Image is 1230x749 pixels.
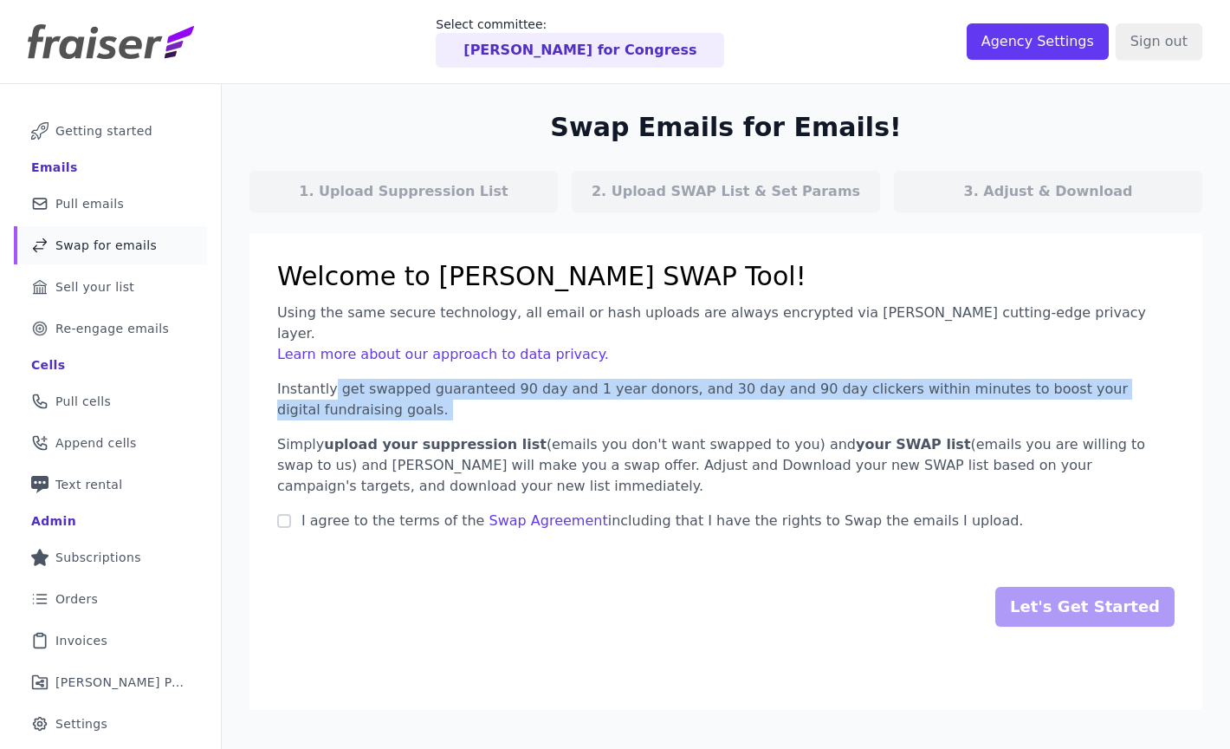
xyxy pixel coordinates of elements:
span: [PERSON_NAME] Performance [55,674,186,691]
span: Re-engage emails [55,320,169,337]
p: 2. Upload SWAP List & Set Params [592,181,860,202]
p: Instantly get swapped guaranteed 90 day and 1 year donors, and 30 day and 90 day clickers within ... [277,379,1175,420]
a: Invoices [14,622,207,660]
h2: Swap Emails for Emails! [550,112,901,143]
span: Swap for emails [55,237,157,254]
input: Let's Get Started [995,587,1175,627]
span: your SWAP list [856,436,971,453]
div: Cells [31,356,65,374]
input: Sign out [1116,23,1202,60]
p: Simply (emails you don't want swapped to you) and (emails you are willing to swap to us) and [PER... [277,434,1175,497]
span: Text rental [55,476,123,493]
span: Getting started [55,122,152,140]
p: Using the same secure technology, all email or hash uploads are always encrypted via [PERSON_NAME... [277,303,1175,344]
a: Swap Agreement [489,512,608,529]
label: including that I have the rights to Swap the emails I upload. [291,511,1023,531]
a: Re-engage emails [14,309,207,348]
h1: Welcome to [PERSON_NAME] SWAP Tool! [277,261,1175,292]
a: Getting started [14,112,207,150]
p: Select committee: [436,16,724,33]
span: I agree to the terms of the [301,512,484,529]
span: Settings [55,715,107,733]
span: Sell your list [55,278,134,296]
span: Pull emails [55,195,124,212]
span: Orders [55,590,98,608]
span: Subscriptions [55,549,141,566]
div: Admin [31,512,76,530]
a: Orders [14,580,207,618]
img: Fraiser Logo [28,24,194,59]
a: Append cells [14,424,207,462]
a: [PERSON_NAME] Performance [14,663,207,701]
p: 1. Upload Suppression List [299,181,508,202]
a: Sell your list [14,268,207,306]
span: Append cells [55,434,137,452]
a: Swap for emails [14,226,207,264]
a: Text rental [14,466,207,504]
p: 3. Adjust & Download [964,181,1133,202]
a: Select committee: [PERSON_NAME] for Congress [436,16,724,68]
a: Learn more about our approach to data privacy. [277,346,609,362]
a: Pull cells [14,382,207,420]
a: Settings [14,705,207,743]
a: Pull emails [14,185,207,223]
input: Agency Settings [967,23,1109,60]
p: [PERSON_NAME] for Congress [463,40,696,61]
span: Pull cells [55,393,111,410]
span: upload your suppression list [324,436,547,453]
div: Emails [31,159,78,176]
span: Invoices [55,632,107,649]
a: Subscriptions [14,538,207,576]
